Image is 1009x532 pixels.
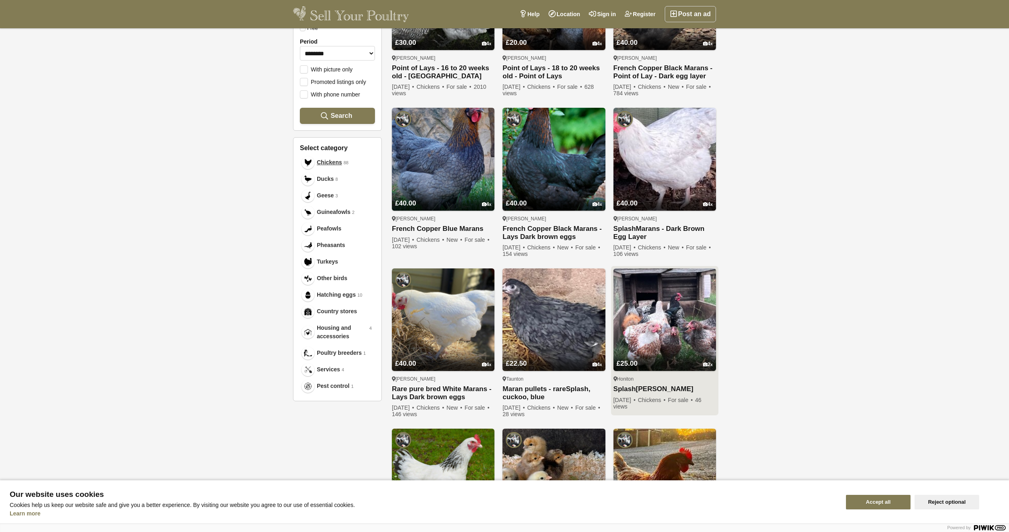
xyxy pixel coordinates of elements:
[304,382,312,390] img: Pest control
[592,201,602,207] div: 4
[300,378,375,394] a: Pest control Pest control 1
[502,184,605,211] a: £40.00 4
[392,225,494,233] a: French Copper Blue Marans
[10,490,836,498] span: Our website uses cookies
[304,274,312,283] img: Other birds
[502,84,594,96] span: 628 views
[317,175,334,183] span: Ducks
[300,361,375,378] a: Services Services 4
[527,84,556,90] span: Chickens
[304,175,312,183] img: Ducks
[668,84,685,90] span: New
[482,362,492,368] div: 4
[392,184,494,211] a: £40.00 4
[392,429,494,531] img: Light Sussex - Point of Lays - Lancashire
[343,159,348,166] em: 88
[613,23,716,50] a: £40.00 4
[482,41,492,47] div: 4
[317,365,340,374] span: Services
[10,510,40,517] a: Learn more
[395,360,416,367] span: £40.00
[300,154,375,171] a: Chickens Chickens 88
[351,383,354,390] em: 1
[300,270,375,287] a: Other birds Other birds
[392,243,417,249] span: 102 views
[304,291,312,299] img: Hatching eggs
[557,244,574,251] span: New
[502,376,605,382] div: Taunton
[392,23,494,50] a: £30.00 4
[703,41,713,47] div: 4
[395,111,411,127] img: Pilling Poultry
[686,244,712,251] span: For sale
[502,411,524,417] span: 28 views
[300,204,375,220] a: Guineafowls Guineafowls 2
[575,404,601,411] span: For sale
[446,404,463,411] span: New
[317,208,350,216] span: Guineafowls
[300,90,360,98] label: With phone number
[846,495,911,509] button: Accept all
[613,184,716,211] a: £40.00 4
[293,6,409,22] img: Sell Your Poultry
[392,376,494,382] div: [PERSON_NAME]
[506,39,527,46] span: £20.00
[10,502,836,508] p: Cookies help us keep our website safe and give you a better experience. By visiting our website y...
[566,385,588,393] strong: Splash
[617,432,633,448] img: Pilling Poultry
[300,287,375,303] a: Hatching eggs Hatching eggs 10
[502,429,605,531] img: Pure Breeds - Chicks for Sale - From 1 Day Old - Lancashire
[300,187,375,204] a: Geese Geese 3
[465,404,490,411] span: For sale
[613,225,636,232] strong: Splash
[502,64,605,80] a: Point of Lays - 18 to 20 weeks old - Point of Lays
[392,84,415,90] span: [DATE]
[613,429,716,531] img: Nova Browns - Point of Lays - Lancashire
[317,258,338,266] span: Turkeys
[335,176,338,183] em: 8
[502,404,525,411] span: [DATE]
[300,38,375,45] label: Period
[515,6,544,22] a: Help
[502,55,605,61] div: [PERSON_NAME]
[395,199,416,207] span: £40.00
[317,158,342,167] span: Chickens
[613,64,716,80] a: French Copper Black Marans - Point of Lay - Dark egg layer
[392,64,494,80] a: Point of Lays - 16 to 20 weeks old - [GEOGRAPHIC_DATA]
[617,199,638,207] span: £40.00
[304,225,312,233] img: Peafowls
[300,345,375,361] a: Poultry breeders Poultry breeders 1
[395,39,416,46] span: £30.00
[392,55,494,61] div: [PERSON_NAME]
[317,241,345,249] span: Pheasants
[592,362,602,368] div: 4
[352,209,354,216] em: 2
[502,251,528,257] span: 154 views
[613,90,638,96] span: 784 views
[617,39,638,46] span: £40.00
[317,324,368,341] span: Housing and accessories
[502,225,605,241] a: French Copper Black Marans - Lays Dark brown eggs
[392,411,417,417] span: 146 views
[613,225,716,241] a: SplashMarans - Dark Brown Egg Layer
[613,55,716,61] div: [PERSON_NAME]
[557,404,574,411] span: New
[544,6,584,22] a: Location
[392,108,494,210] img: French Copper Blue Marans
[527,244,556,251] span: Chickens
[331,112,352,119] span: Search
[300,65,352,73] label: With picture only
[557,84,583,90] span: For sale
[317,224,341,233] span: Peafowls
[304,258,312,266] img: Turkeys
[665,6,716,22] a: Post an ad
[304,241,312,249] img: Pheasants
[392,237,415,243] span: [DATE]
[317,307,357,316] span: Country stores
[417,84,445,90] span: Chickens
[300,220,375,237] a: Peafowls Peafowls
[502,216,605,222] div: [PERSON_NAME]
[342,367,344,373] em: 4
[506,360,527,367] span: £22.50
[300,237,375,253] a: Pheasants Pheasants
